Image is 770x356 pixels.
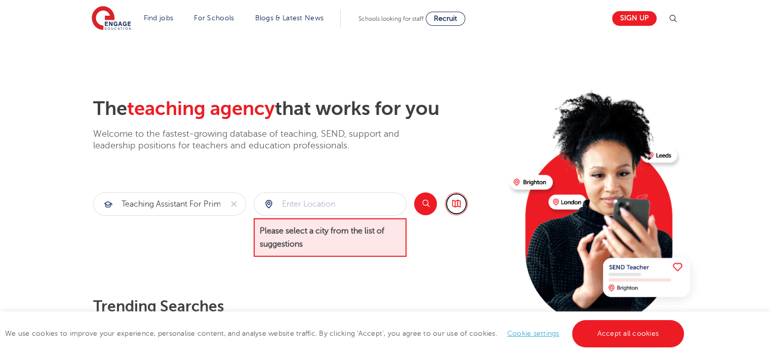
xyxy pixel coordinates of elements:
[572,320,684,347] a: Accept all cookies
[507,330,559,337] a: Cookie settings
[5,330,686,337] span: We use cookies to improve your experience, personalise content, and analyse website traffic. By c...
[222,193,246,215] button: Clear
[254,193,406,215] input: Submit
[612,11,657,26] a: Sign up
[92,6,131,31] img: Engage Education
[93,297,502,315] p: Trending searches
[414,192,437,215] button: Search
[426,12,465,26] a: Recruit
[358,15,424,22] span: Schools looking for staff
[255,14,324,22] a: Blogs & Latest News
[93,128,427,152] p: Welcome to the fastest-growing database of teaching, SEND, support and leadership positions for t...
[94,193,222,215] input: Submit
[93,192,246,216] div: Submit
[144,14,174,22] a: Find jobs
[434,15,457,22] span: Recruit
[254,218,407,257] span: Please select a city from the list of suggestions
[127,98,275,120] span: teaching agency
[93,97,502,121] h2: The that works for you
[194,14,234,22] a: For Schools
[254,192,407,216] div: Submit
